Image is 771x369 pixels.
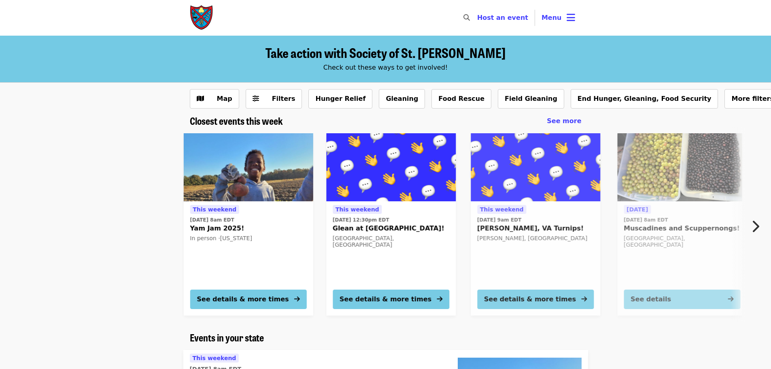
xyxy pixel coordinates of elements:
[535,8,582,28] button: Toggle account menu
[581,295,587,303] i: arrow-right icon
[547,116,581,126] a: See more
[183,133,313,201] img: Yam Jam 2025! organized by Society of St. Andrew
[197,95,204,102] i: map icon
[193,355,236,361] span: This weekend
[617,133,747,316] a: See details for "Muscadines and Scuppernongs!"
[463,14,470,21] i: search icon
[571,89,718,109] button: End Hunger, Gleaning, Food Security
[253,95,259,102] i: sliders-h icon
[190,224,306,233] span: Yam Jam 2025!
[624,290,740,309] button: See details
[217,95,232,102] span: Map
[728,295,733,303] i: arrow-right icon
[477,224,594,233] span: [PERSON_NAME], VA Turnips!
[326,133,456,201] img: Glean at Lynchburg Community Market! organized by Society of St. Andrew
[437,295,442,303] i: arrow-right icon
[480,206,524,213] span: This weekend
[379,89,425,109] button: Gleaning
[333,216,389,224] time: [DATE] 12:30pm EDT
[190,235,252,241] span: In person · [US_STATE]
[484,294,576,304] div: See details & more times
[272,95,295,102] span: Filters
[190,290,306,309] button: See details & more times
[477,14,528,21] a: Host an event
[542,14,562,21] span: Menu
[336,206,379,213] span: This weekend
[326,133,456,316] a: See details for "Glean at Lynchburg Community Market!"
[498,89,564,109] button: Field Gleaning
[624,224,740,233] span: Muscadines and Scuppernongs!
[190,113,283,128] span: Closest events this week
[308,89,372,109] button: Hunger Relief
[333,235,449,249] div: [GEOGRAPHIC_DATA], [GEOGRAPHIC_DATA]
[627,206,648,213] span: [DATE]
[190,216,234,224] time: [DATE] 8am EDT
[190,115,283,127] a: Closest events this week
[183,115,588,127] div: Closest events this week
[477,290,594,309] button: See details & more times
[624,235,740,249] div: [GEOGRAPHIC_DATA], [GEOGRAPHIC_DATA]
[265,43,506,62] span: Take action with Society of St. [PERSON_NAME]
[547,117,581,125] span: See more
[475,8,481,28] input: Search
[744,215,771,238] button: Next item
[190,63,582,73] div: Check out these ways to get involved!
[471,133,600,316] a: See details for "Riner, VA Turnips!"
[333,290,449,309] button: See details & more times
[624,216,668,224] time: [DATE] 8am EDT
[477,216,521,224] time: [DATE] 9am EDT
[333,224,449,233] span: Glean at [GEOGRAPHIC_DATA]!
[294,295,299,303] i: arrow-right icon
[617,133,747,201] img: Muscadines and Scuppernongs! organized by Society of St. Andrew
[567,12,575,23] i: bars icon
[190,89,239,109] button: Show map view
[190,330,264,344] span: Events in your state
[340,294,431,304] div: See details & more times
[183,133,313,316] a: See details for "Yam Jam 2025!"
[431,89,491,109] button: Food Rescue
[190,5,214,31] img: Society of St. Andrew - Home
[631,294,671,304] div: See details
[197,294,289,304] div: See details & more times
[193,206,236,213] span: This weekend
[477,235,594,242] div: [PERSON_NAME], [GEOGRAPHIC_DATA]
[471,133,600,201] img: Riner, VA Turnips! organized by Society of St. Andrew
[751,219,759,234] i: chevron-right icon
[246,89,302,109] button: Filters (0 selected)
